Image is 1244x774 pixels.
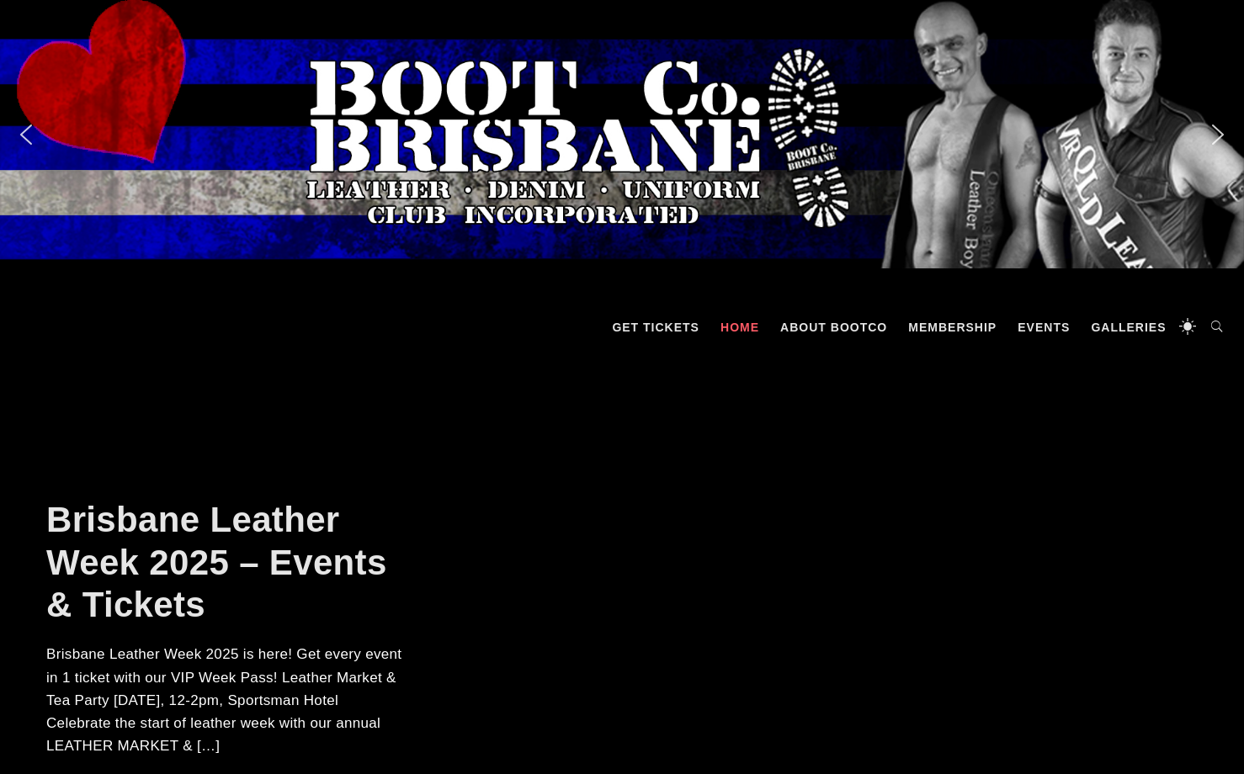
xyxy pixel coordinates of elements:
a: Home [712,302,768,353]
a: Membership [900,302,1005,353]
a: Brisbane Leather Week 2025 – Events & Tickets [46,500,387,624]
a: Events [1009,302,1078,353]
a: Galleries [1082,302,1174,353]
a: GET TICKETS [603,302,708,353]
a: About BootCo [772,302,896,353]
img: previous arrow [13,121,40,148]
img: next arrow [1204,121,1231,148]
p: Brisbane Leather Week 2025 is here! Get every event in 1 ticket with our VIP Week Pass! Leather M... [46,643,406,757]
